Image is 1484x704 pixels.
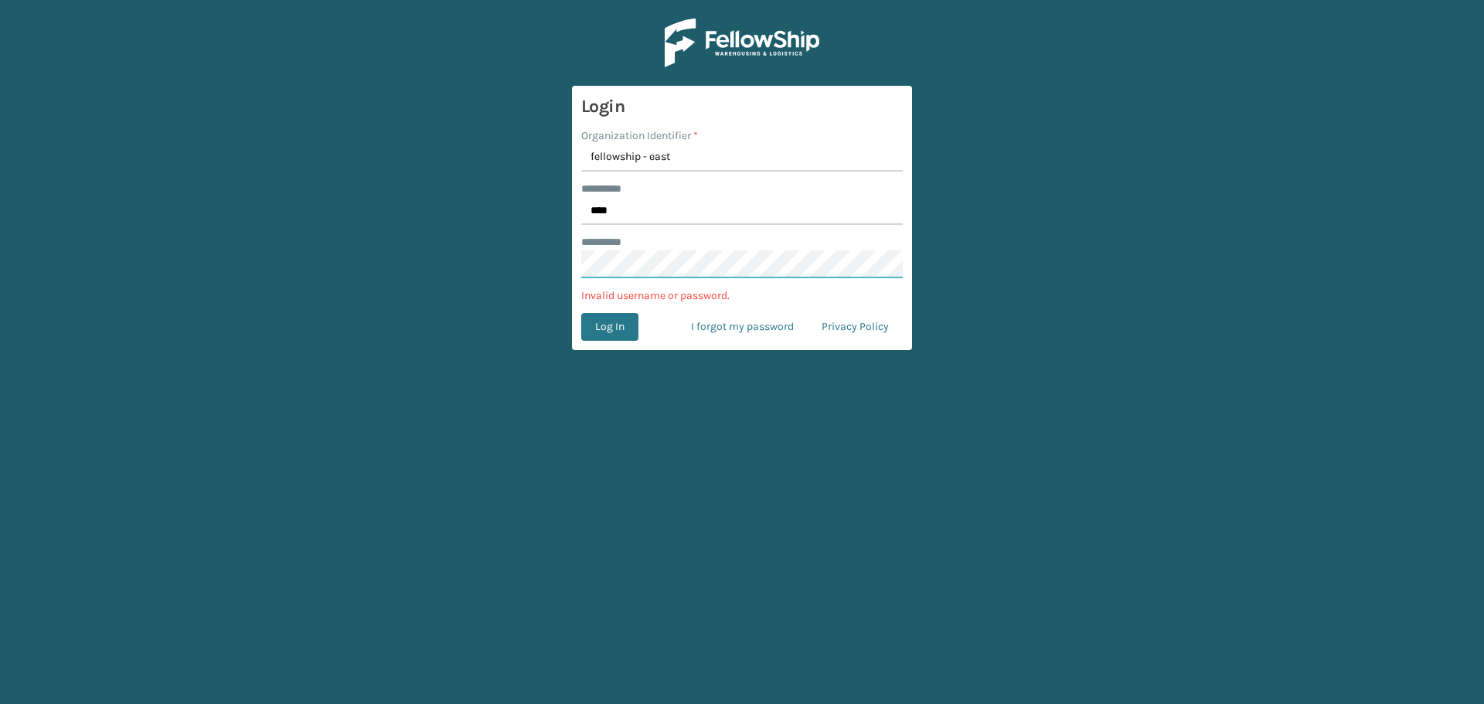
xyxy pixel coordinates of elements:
h3: Login [581,95,903,118]
a: Privacy Policy [808,313,903,341]
img: Logo [665,19,819,67]
a: I forgot my password [677,313,808,341]
p: Invalid username or password. [581,287,903,304]
button: Log In [581,313,638,341]
label: Organization Identifier [581,128,698,144]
